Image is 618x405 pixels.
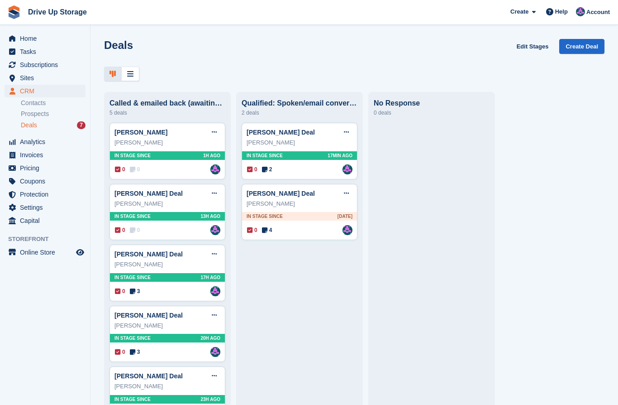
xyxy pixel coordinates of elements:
a: menu [5,32,86,45]
span: 0 [130,165,140,174]
span: 0 [115,287,125,295]
a: Deals 7 [21,121,86,130]
span: CRM [20,85,74,97]
div: [PERSON_NAME] [114,382,220,391]
a: menu [5,45,86,58]
span: In stage since [247,213,283,220]
div: [PERSON_NAME] [114,321,220,330]
span: 0 [247,165,257,174]
h1: Deals [104,39,133,51]
span: Account [586,8,610,17]
span: In stage since [114,152,151,159]
span: Home [20,32,74,45]
span: Help [555,7,568,16]
a: Edit Stages [513,39,552,54]
a: menu [5,85,86,97]
span: Sites [20,72,74,84]
span: Analytics [20,135,74,148]
div: [PERSON_NAME] [114,199,220,208]
a: menu [5,149,86,161]
img: Andy [342,164,352,174]
a: menu [5,175,86,188]
span: Create [510,7,528,16]
img: Andy [210,347,220,357]
div: Qualified: Spoken/email conversation with them [242,99,357,107]
span: 0 [115,348,125,356]
span: In stage since [247,152,283,159]
div: [PERSON_NAME] [114,260,220,269]
div: Called & emailed back (awaiting response) [109,99,225,107]
a: [PERSON_NAME] Deal [247,129,315,136]
span: 0 [247,226,257,234]
a: [PERSON_NAME] Deal [247,190,315,197]
span: 23H AGO [200,396,220,403]
span: Settings [20,201,74,214]
div: [PERSON_NAME] [247,138,352,147]
a: Prospects [21,109,86,119]
div: [PERSON_NAME] [247,199,352,208]
div: 7 [77,121,86,129]
span: In stage since [114,335,151,342]
div: 2 deals [242,107,357,118]
img: Andy [576,7,585,16]
span: 2 [262,165,272,174]
span: Prospects [21,110,49,118]
span: 3 [130,348,140,356]
span: Pricing [20,162,74,174]
a: [PERSON_NAME] Deal [114,372,183,380]
div: 5 deals [109,107,225,118]
img: Andy [342,225,352,235]
img: Andy [210,164,220,174]
span: Tasks [20,45,74,58]
a: [PERSON_NAME] Deal [114,312,183,319]
div: [PERSON_NAME] [114,138,220,147]
a: [PERSON_NAME] Deal [114,251,183,258]
img: Andy [210,225,220,235]
span: 0 [115,226,125,234]
a: Drive Up Storage [24,5,90,19]
span: In stage since [114,213,151,220]
a: menu [5,201,86,214]
a: menu [5,162,86,174]
a: [PERSON_NAME] [114,129,167,136]
span: 13H AGO [200,213,220,220]
span: 17MIN AGO [328,152,352,159]
a: menu [5,72,86,84]
span: 4 [262,226,272,234]
a: Preview store [75,247,86,258]
a: menu [5,188,86,201]
div: No Response [374,99,490,107]
span: In stage since [114,274,151,281]
span: Storefront [8,235,90,244]
a: Contacts [21,99,86,107]
img: Andy [210,286,220,296]
span: Invoices [20,149,74,161]
span: 20H AGO [200,335,220,342]
span: Online Store [20,246,74,259]
span: 3 [130,287,140,295]
span: Subscriptions [20,58,74,71]
a: menu [5,135,86,148]
a: [PERSON_NAME] Deal [114,190,183,197]
span: Capital [20,214,74,227]
a: menu [5,246,86,259]
span: [DATE] [338,213,352,220]
a: menu [5,58,86,71]
a: menu [5,214,86,227]
img: stora-icon-8386f47178a22dfd0bd8f6a31ec36ba5ce8667c1dd55bd0f319d3a0aa187defe.svg [7,5,21,19]
span: 0 [130,226,140,234]
span: 0 [115,165,125,174]
span: 17H AGO [200,274,220,281]
span: Coupons [20,175,74,188]
a: Create Deal [559,39,604,54]
span: Protection [20,188,74,201]
span: In stage since [114,396,151,403]
span: Deals [21,121,37,130]
span: 1H AGO [203,152,220,159]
